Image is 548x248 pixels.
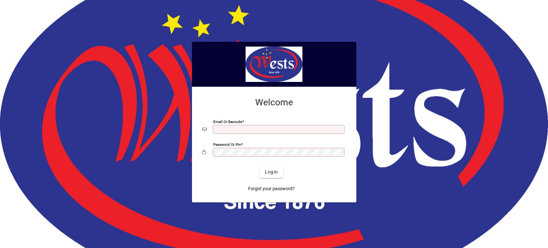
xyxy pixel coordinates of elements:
[202,97,346,108] h2: Welcome
[260,166,283,178] button: Login
[213,142,241,146] mat-label: Password or Pin
[248,185,295,192] span: Forgot your password?
[265,169,278,175] span: Login
[246,183,297,195] a: Forgot your password?
[213,119,242,124] mat-label: Email or Barcode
